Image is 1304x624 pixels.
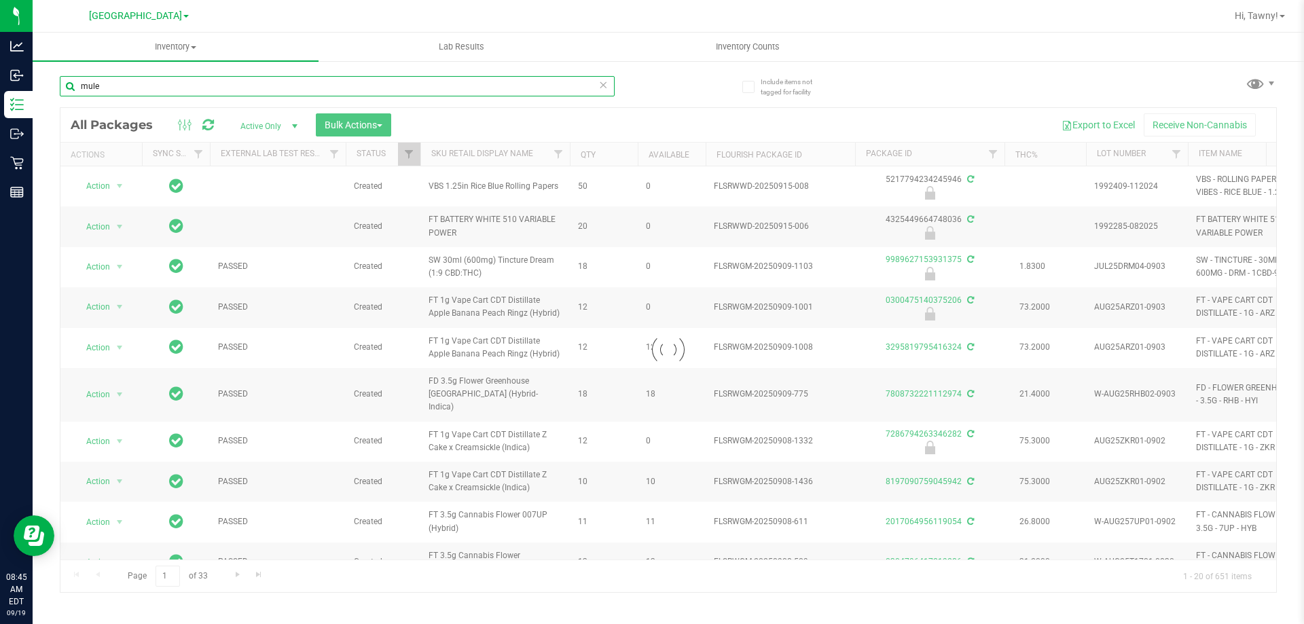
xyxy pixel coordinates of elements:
inline-svg: Inbound [10,69,24,82]
input: Search Package ID, Item Name, SKU, Lot or Part Number... [60,76,615,96]
inline-svg: Analytics [10,39,24,53]
inline-svg: Outbound [10,127,24,141]
a: Lab Results [319,33,604,61]
inline-svg: Reports [10,185,24,199]
span: Include items not tagged for facility [761,77,829,97]
a: Inventory [33,33,319,61]
span: Inventory [33,41,319,53]
span: [GEOGRAPHIC_DATA] [89,10,182,22]
span: Clear [598,76,608,94]
inline-svg: Retail [10,156,24,170]
p: 09/19 [6,608,26,618]
span: Lab Results [420,41,503,53]
inline-svg: Inventory [10,98,24,111]
span: Hi, Tawny! [1235,10,1278,21]
iframe: Resource center [14,515,54,556]
span: Inventory Counts [698,41,798,53]
a: Inventory Counts [604,33,890,61]
p: 08:45 AM EDT [6,571,26,608]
